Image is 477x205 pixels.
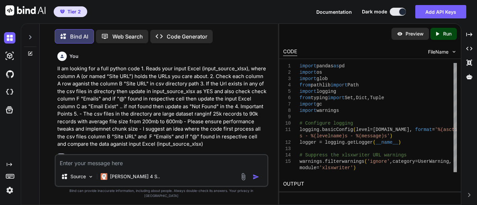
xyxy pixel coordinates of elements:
span: gc [317,101,322,107]
img: Bind AI [5,5,46,15]
span: , [367,95,370,100]
span: , [449,159,452,164]
div: 15 [283,158,291,165]
span: # Suppress the xlsxwriter URL warnings [300,152,407,158]
span: , [353,95,356,100]
div: 16 [283,171,291,178]
span: pathlib [311,82,331,88]
span: warnings.filterwarnings [300,159,364,164]
div: 14 [283,152,291,158]
div: 1 [283,63,291,69]
span: = [432,127,435,132]
p: II am looking for a full python code 1. Reads your input Excel (input_source_xlsx), where column ... [57,65,267,148]
span: Dict [356,95,367,100]
p: Run [443,30,452,37]
img: settings [4,185,15,196]
span: glob [317,76,328,81]
span: import [300,108,316,113]
div: 6 [283,95,291,101]
span: import [328,95,344,100]
span: warnings [317,108,339,113]
span: FileName [428,49,448,55]
span: from [300,95,311,100]
h6: Bind AI [68,154,84,160]
span: Dark mode [362,8,387,15]
span: Path [348,82,359,88]
span: ) [398,140,401,145]
span: logging.basicConfig [300,127,353,132]
span: import [300,70,316,75]
span: 'xlsxwriter' [319,165,353,170]
p: Web Search [112,32,143,41]
span: logger = logging.getLogger [300,140,373,145]
p: Bind can provide inaccurate information, including about people. Always double-check its answers.... [55,188,268,198]
span: import [300,76,316,81]
div: 5 [283,88,291,95]
span: # Configure logging [300,121,353,126]
span: module= [300,165,319,170]
p: Code Generator [167,32,207,41]
img: chevron down [451,49,457,55]
span: os [317,70,322,75]
span: import [331,82,348,88]
p: Source [70,173,86,180]
span: logging [317,89,336,94]
button: Add API Keys [415,5,466,18]
div: 8 [283,108,291,114]
span: ) [390,133,392,139]
span: import [300,101,316,107]
img: cloudideIcon [4,86,15,98]
span: s - %(levelname)s - %(message)s' [300,133,390,139]
div: 10 [283,120,291,127]
div: 2 [283,69,291,76]
span: ) [353,165,356,170]
span: , [410,127,412,132]
img: darkAi-studio [4,50,15,62]
span: '%(asctime) [435,127,466,132]
span: Documentation [316,9,352,15]
img: githubDark [4,68,15,80]
span: __name__ [376,140,398,145]
span: import [300,63,316,69]
button: Documentation [316,8,352,15]
div: CODE [283,48,297,56]
span: category=UserWarning [393,159,449,164]
span: ( [353,127,356,132]
button: premiumTier 2 [54,6,87,17]
img: icon [253,174,259,180]
p: Bind AI [70,32,88,41]
div: 4 [283,82,291,88]
img: Pick Models [88,174,94,180]
div: 3 [283,76,291,82]
img: darkChat [4,32,15,44]
span: import [300,89,316,94]
img: Claude 4 Sonnet [101,173,107,180]
span: pandas [317,63,333,69]
span: from [300,82,311,88]
span: Tuple [370,95,384,100]
span: typing [311,95,328,100]
span: as [333,63,339,69]
p: Preview [406,30,424,37]
span: Tier 2 [67,8,81,15]
span: format [415,127,432,132]
span: ( [365,159,367,164]
div: 7 [283,101,291,108]
div: 12 [283,139,291,146]
h6: You [69,53,78,60]
h2: OUTPUT [279,176,461,192]
span: 'ignore' [367,159,390,164]
img: premium [60,10,65,14]
span: pd [339,63,345,69]
img: attachment [240,173,247,181]
span: Set [345,95,353,100]
div: 11 [283,127,291,133]
div: 9 [283,114,291,120]
div: 13 [283,146,291,152]
span: ( [373,140,376,145]
img: preview [397,31,403,37]
p: [PERSON_NAME] 4 S.. [110,173,160,180]
span: level=[DOMAIN_NAME] [356,127,410,132]
span: , [390,159,392,164]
